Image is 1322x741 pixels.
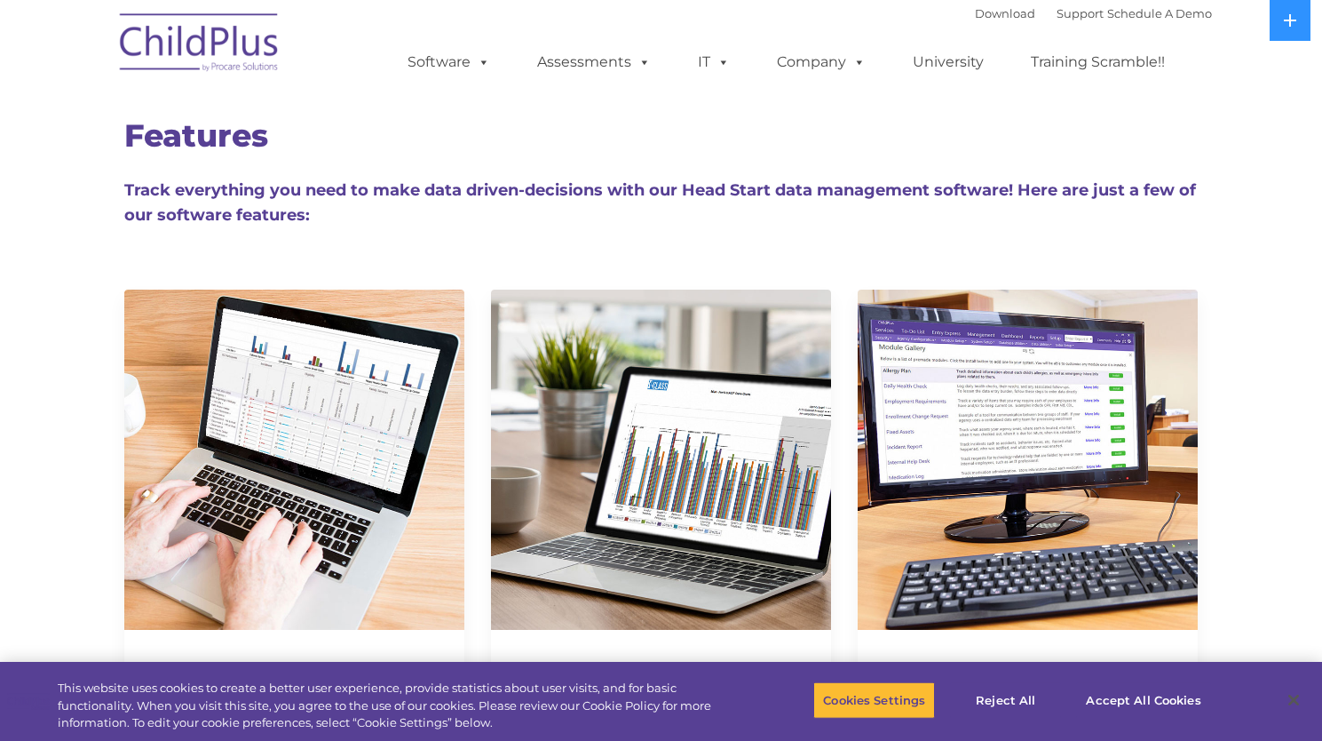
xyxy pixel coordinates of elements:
[153,658,436,683] h4: Dashboard
[1057,6,1104,20] a: Support
[886,658,1169,683] h4: Module Designer
[58,680,727,732] div: This website uses cookies to create a better user experience, provide statistics about user visit...
[858,290,1198,630] img: ModuleDesigner750
[124,290,464,630] img: Dash
[491,290,831,630] img: CLASS-750
[950,681,1061,719] button: Reject All
[895,44,1001,80] a: University
[111,1,289,90] img: ChildPlus by Procare Solutions
[680,44,748,80] a: IT
[1107,6,1212,20] a: Schedule A Demo
[519,44,669,80] a: Assessments
[1076,681,1210,719] button: Accept All Cookies
[390,44,508,80] a: Software
[124,180,1196,225] span: Track everything you need to make data driven-decisions with our Head Start data management softw...
[813,681,935,719] button: Cookies Settings
[975,6,1212,20] font: |
[124,116,268,155] span: Features
[1013,44,1183,80] a: Training Scramble!!
[519,658,803,683] h4: CLASS©
[975,6,1035,20] a: Download
[1274,681,1313,720] button: Close
[759,44,883,80] a: Company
